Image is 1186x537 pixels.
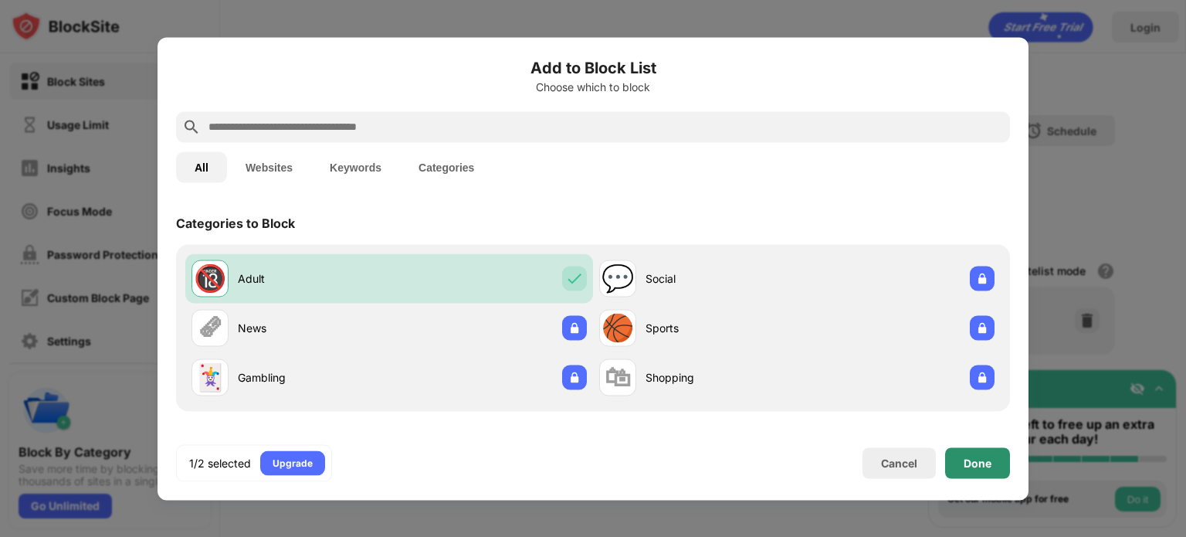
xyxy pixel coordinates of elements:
[194,263,226,294] div: 🔞
[646,270,797,287] div: Social
[605,362,631,393] div: 🛍
[311,151,400,182] button: Keywords
[881,457,917,470] div: Cancel
[197,312,223,344] div: 🗞
[227,151,311,182] button: Websites
[182,117,201,136] img: search.svg
[238,320,389,336] div: News
[646,320,797,336] div: Sports
[176,151,227,182] button: All
[189,455,251,471] div: 1/2 selected
[273,455,313,471] div: Upgrade
[194,362,226,393] div: 🃏
[601,263,634,294] div: 💬
[238,270,389,287] div: Adult
[176,56,1010,79] h6: Add to Block List
[601,312,634,344] div: 🏀
[964,457,991,469] div: Done
[238,369,389,386] div: Gambling
[400,151,493,182] button: Categories
[176,80,1010,93] div: Choose which to block
[646,369,797,386] div: Shopping
[176,215,295,230] div: Categories to Block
